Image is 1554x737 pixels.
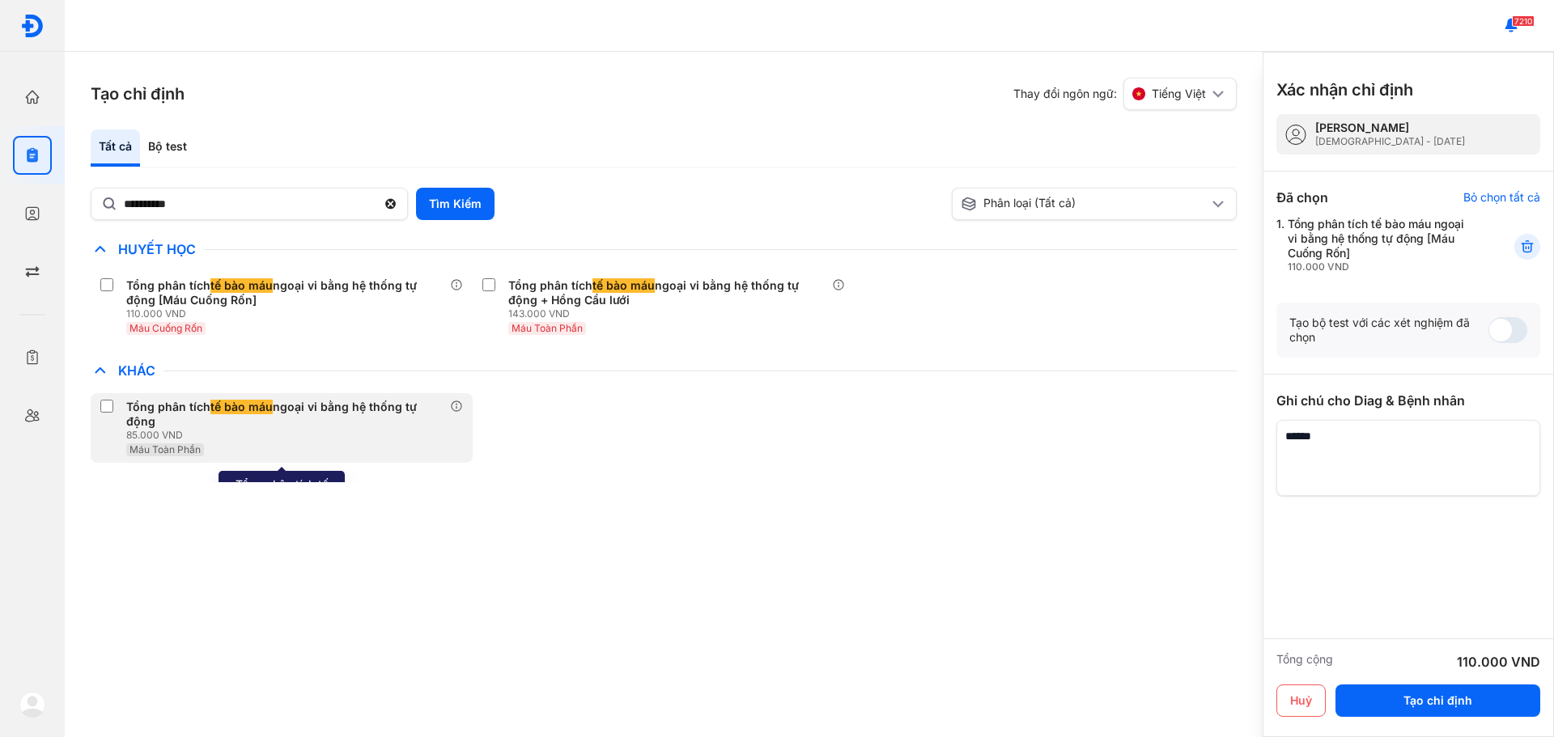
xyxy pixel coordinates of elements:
span: tế bào máu [592,278,655,293]
div: Tạo bộ test với các xét nghiệm đã chọn [1289,316,1488,345]
div: Tổng phân tích ngoại vi bằng hệ thống tự động [Máu Cuống Rốn] [126,278,444,307]
span: Huyết Học [110,241,204,257]
div: 1. [1276,217,1475,273]
div: 110.000 VND [1288,260,1475,273]
div: [PERSON_NAME] [1315,121,1465,135]
div: Tổng phân tích tế bào máu ngoại vi bằng hệ thống tự động [Máu Cuống Rốn] [1288,217,1475,273]
div: Tổng phân tích ngoại vi bằng hệ thống tự động [126,400,444,429]
div: [DEMOGRAPHIC_DATA] - [DATE] [1315,135,1465,148]
div: Tổng cộng [1276,652,1333,671]
button: Tạo chỉ định [1335,684,1540,717]
span: Tiếng Việt [1152,87,1206,101]
span: tế bào máu [210,278,273,293]
span: Máu Toàn Phần [512,322,583,334]
h3: Xác nhận chỉ định [1276,78,1413,101]
img: logo [19,692,45,718]
button: Tìm Kiếm [416,188,495,220]
div: Ghi chú cho Diag & Bệnh nhân [1276,391,1540,410]
div: 85.000 VND [126,429,450,442]
span: Khác [110,362,163,379]
div: Tất cả [91,129,140,167]
div: Bỏ chọn tất cả [1463,190,1540,205]
div: 143.000 VND [508,307,832,320]
div: Tổng phân tích ngoại vi bằng hệ thống tự động + Hồng Cầu lưới [508,278,826,307]
div: Phân loại (Tất cả) [961,196,1208,212]
span: 7210 [1512,15,1535,27]
button: Huỷ [1276,684,1326,717]
h3: Tạo chỉ định [91,83,185,105]
div: Bộ test [140,129,195,167]
span: tế bào máu [210,400,273,414]
div: 110.000 VND [1457,652,1540,671]
span: Máu Cuống Rốn [129,322,202,334]
div: Đã chọn [1276,188,1328,207]
div: Thay đổi ngôn ngữ: [1013,78,1237,110]
span: Máu Toàn Phần [129,443,201,455]
img: logo [20,14,45,38]
div: 110.000 VND [126,307,450,320]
